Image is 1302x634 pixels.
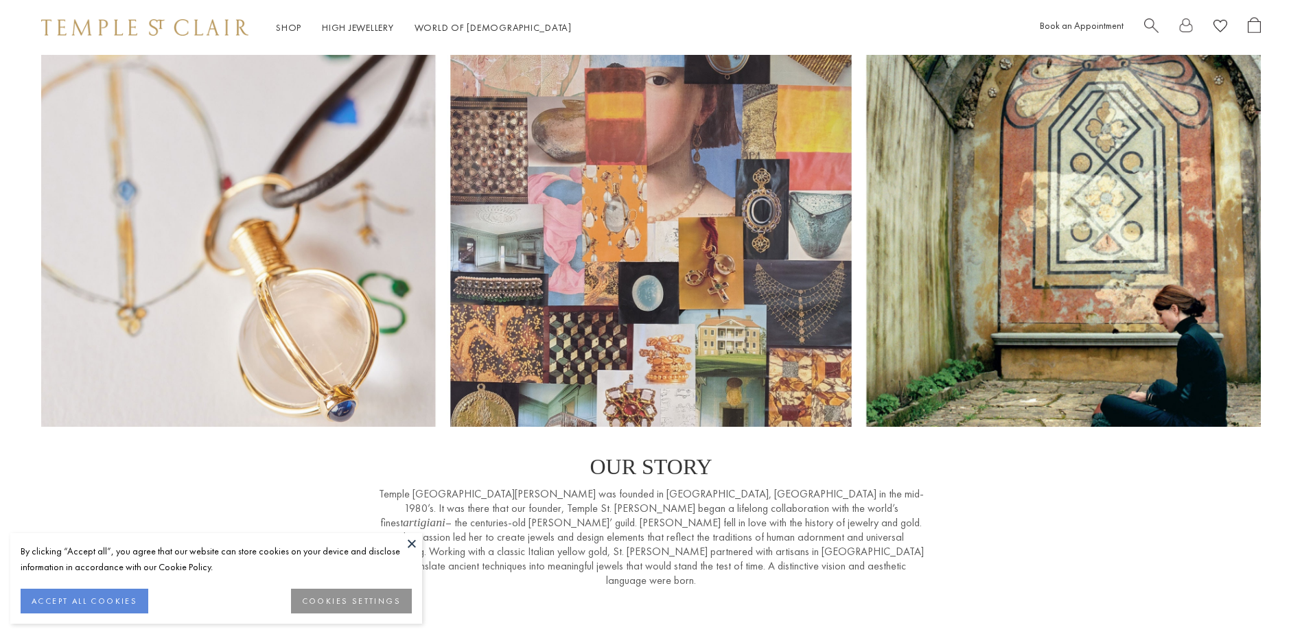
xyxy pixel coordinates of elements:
a: View Wishlist [1213,17,1227,38]
p: OUR STORY [377,454,926,480]
div: By clicking “Accept all”, you agree that our website can store cookies on your device and disclos... [21,543,412,575]
a: High JewelleryHigh Jewellery [322,21,394,34]
a: ShopShop [276,21,301,34]
em: artigiani [403,515,445,529]
a: Open Shopping Bag [1248,17,1261,38]
a: World of [DEMOGRAPHIC_DATA]World of [DEMOGRAPHIC_DATA] [415,21,572,34]
img: Temple St. Clair [41,19,248,36]
a: Book an Appointment [1040,19,1124,32]
a: Search [1144,17,1159,38]
nav: Main navigation [276,19,572,36]
button: ACCEPT ALL COOKIES [21,589,148,613]
p: Temple [GEOGRAPHIC_DATA][PERSON_NAME] was founded in [GEOGRAPHIC_DATA], [GEOGRAPHIC_DATA] in the ... [377,486,926,587]
button: COOKIES SETTINGS [291,589,412,613]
